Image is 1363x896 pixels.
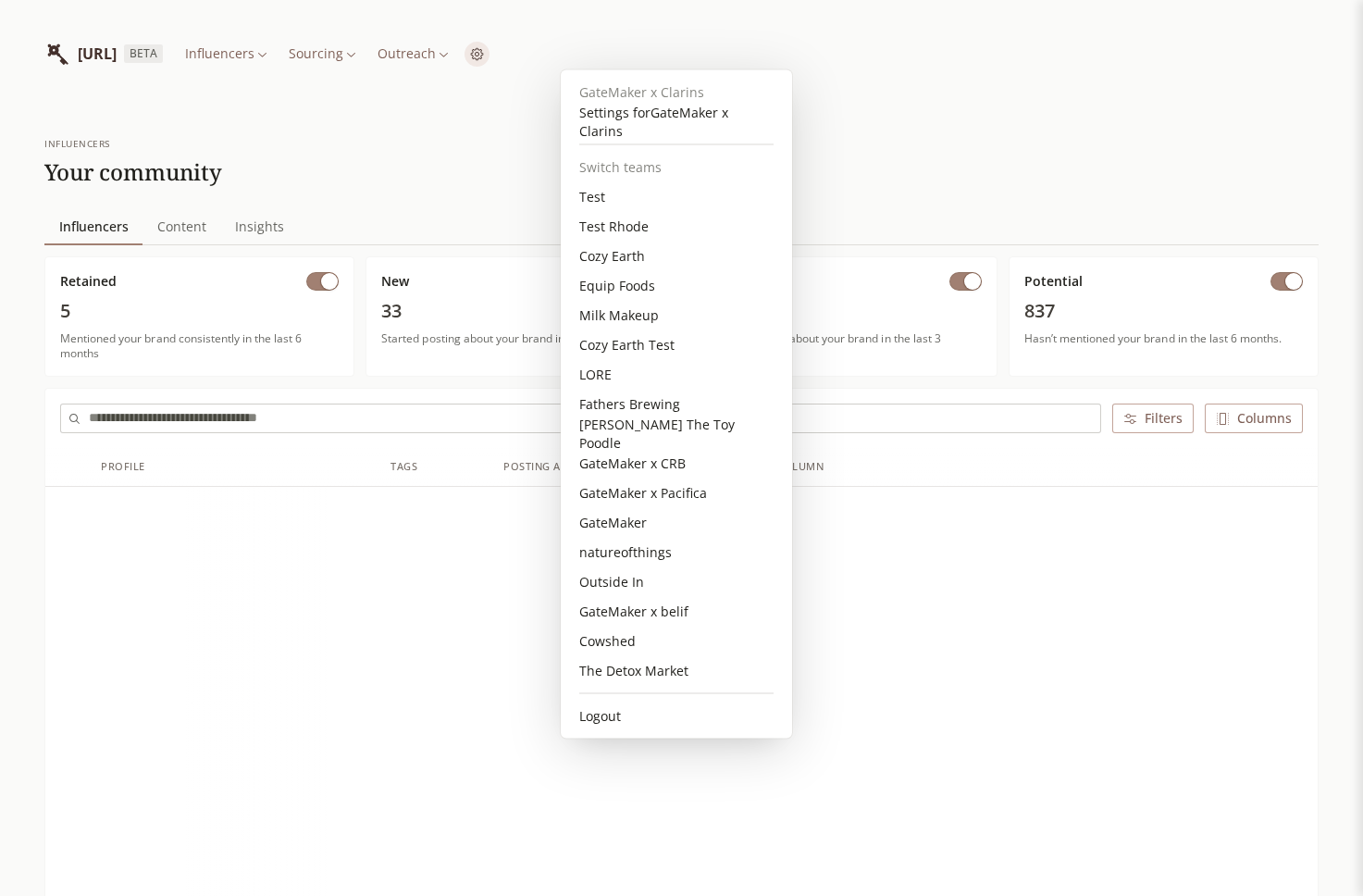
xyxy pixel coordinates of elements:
div: Logout [568,702,785,731]
div: Milk Makeup [568,301,785,330]
div: GateMaker [568,508,785,538]
div: LORE [568,360,785,390]
div: Cowshed [568,627,785,656]
div: [PERSON_NAME] The Toy Poodle [568,419,785,449]
div: GateMaker x Clarins [568,78,785,107]
div: GateMaker x Pacifica [568,479,785,508]
div: Equip Foods [568,271,785,301]
div: Fathers Brewing [568,390,785,419]
div: Cozy Earth [568,242,785,271]
div: Switch teams [568,153,785,182]
div: The Detox Market [568,656,785,686]
div: GateMaker x CRB [568,449,785,479]
div: natureofthings [568,538,785,567]
div: Test Rhode [568,212,785,242]
div: Cozy Earth Test [568,330,785,360]
div: Outside In [568,567,785,597]
div: GateMaker x belif [568,597,785,627]
div: Settings for GateMaker x Clarins [568,107,785,137]
div: Test [568,182,785,212]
